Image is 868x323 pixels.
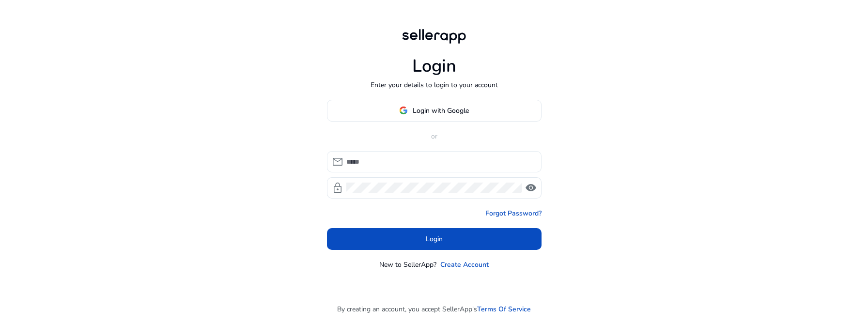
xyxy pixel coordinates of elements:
a: Terms Of Service [477,304,531,314]
span: visibility [525,182,537,194]
span: mail [332,156,343,168]
p: New to SellerApp? [379,260,436,270]
p: Enter your details to login to your account [371,80,498,90]
h1: Login [412,56,456,77]
button: Login with Google [327,100,542,122]
a: Create Account [440,260,489,270]
span: lock [332,182,343,194]
button: Login [327,228,542,250]
p: or [327,131,542,141]
span: Login with Google [413,106,469,116]
img: google-logo.svg [399,106,408,115]
span: Login [426,234,443,244]
a: Forgot Password? [485,208,542,218]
